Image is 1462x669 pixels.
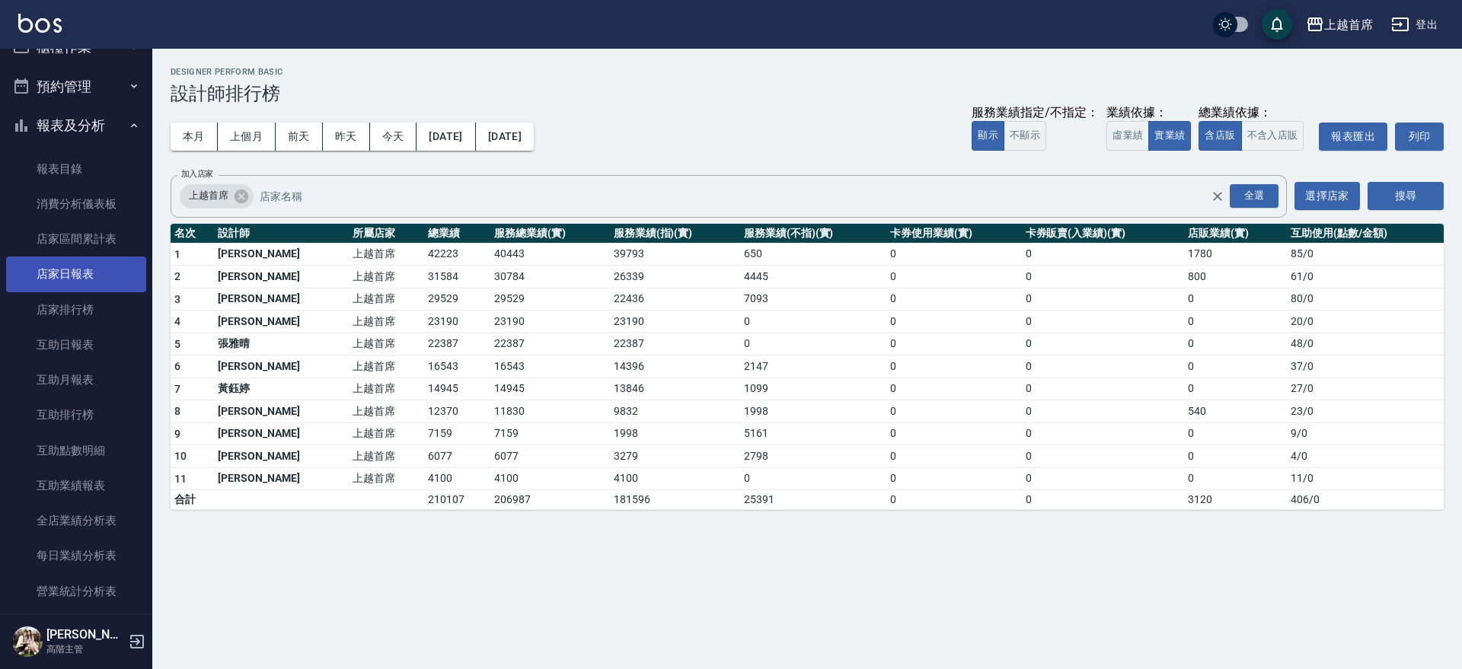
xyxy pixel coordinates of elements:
[490,355,609,378] td: 16543
[171,83,1444,104] h3: 設計師排行榜
[349,333,424,355] td: 上越首席
[1184,445,1287,468] td: 0
[214,311,349,333] td: [PERSON_NAME]
[490,490,609,510] td: 206987
[886,266,1021,288] td: 0
[256,183,1237,209] input: 店家名稱
[740,378,886,400] td: 1099
[214,422,349,445] td: [PERSON_NAME]
[490,243,609,266] td: 40443
[6,292,146,327] a: 店家排行榜
[740,333,886,355] td: 0
[174,248,180,260] span: 1
[1184,490,1287,510] td: 3120
[490,333,609,355] td: 22387
[1022,266,1184,288] td: 0
[6,67,146,107] button: 預約管理
[214,333,349,355] td: 張雅晴
[214,224,349,244] th: 設計師
[740,266,886,288] td: 4445
[1184,333,1287,355] td: 0
[490,266,609,288] td: 30784
[1319,123,1387,151] button: 報表匯出
[174,315,180,327] span: 4
[1022,288,1184,311] td: 0
[214,445,349,468] td: [PERSON_NAME]
[1368,182,1444,210] button: 搜尋
[1184,400,1287,423] td: 540
[174,338,180,350] span: 5
[610,333,740,355] td: 22387
[1287,467,1444,490] td: 11 / 0
[1022,355,1184,378] td: 0
[886,378,1021,400] td: 0
[610,422,740,445] td: 1998
[276,123,323,151] button: 前天
[1395,123,1444,151] button: 列印
[610,243,740,266] td: 39793
[610,288,740,311] td: 22436
[6,327,146,362] a: 互助日報表
[174,405,180,417] span: 8
[174,293,180,305] span: 3
[214,400,349,423] td: [PERSON_NAME]
[1022,400,1184,423] td: 0
[1287,490,1444,510] td: 406 / 0
[1324,15,1373,34] div: 上越首席
[1199,121,1241,151] button: 含店販
[1106,105,1191,121] div: 業績依據：
[1287,311,1444,333] td: 20 / 0
[1287,445,1444,468] td: 4 / 0
[6,106,146,145] button: 報表及分析
[18,14,62,33] img: Logo
[1230,184,1278,208] div: 全選
[6,468,146,503] a: 互助業績報表
[1022,224,1184,244] th: 卡券販賣(入業績)(實)
[6,397,146,432] a: 互助排行榜
[424,467,490,490] td: 4100
[886,422,1021,445] td: 0
[1287,378,1444,400] td: 27 / 0
[424,243,490,266] td: 42223
[1184,355,1287,378] td: 0
[1106,121,1149,151] button: 虛業績
[180,188,238,203] span: 上越首席
[6,221,146,256] a: 店家區間累計表
[886,288,1021,311] td: 0
[424,224,490,244] th: 總業績
[740,490,886,510] td: 25391
[740,224,886,244] th: 服務業績(不指)(實)
[1022,490,1184,510] td: 0
[6,574,146,609] a: 營業統計分析表
[490,422,609,445] td: 7159
[490,445,609,468] td: 6077
[610,467,740,490] td: 4100
[1022,378,1184,400] td: 0
[349,224,424,244] th: 所屬店家
[1004,121,1046,151] button: 不顯示
[349,422,424,445] td: 上越首席
[490,378,609,400] td: 14945
[972,121,1004,151] button: 顯示
[490,467,609,490] td: 4100
[1022,445,1184,468] td: 0
[1184,422,1287,445] td: 0
[610,490,740,510] td: 181596
[417,123,475,151] button: [DATE]
[424,378,490,400] td: 14945
[610,400,740,423] td: 9832
[1022,333,1184,355] td: 0
[6,362,146,397] a: 互助月報表
[6,538,146,573] a: 每日業績分析表
[1287,422,1444,445] td: 9 / 0
[46,627,124,642] h5: [PERSON_NAME]
[174,383,180,395] span: 7
[1022,422,1184,445] td: 0
[1022,311,1184,333] td: 0
[490,224,609,244] th: 服務總業績(實)
[349,400,424,423] td: 上越首席
[218,123,276,151] button: 上個月
[349,243,424,266] td: 上越首席
[1287,333,1444,355] td: 48 / 0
